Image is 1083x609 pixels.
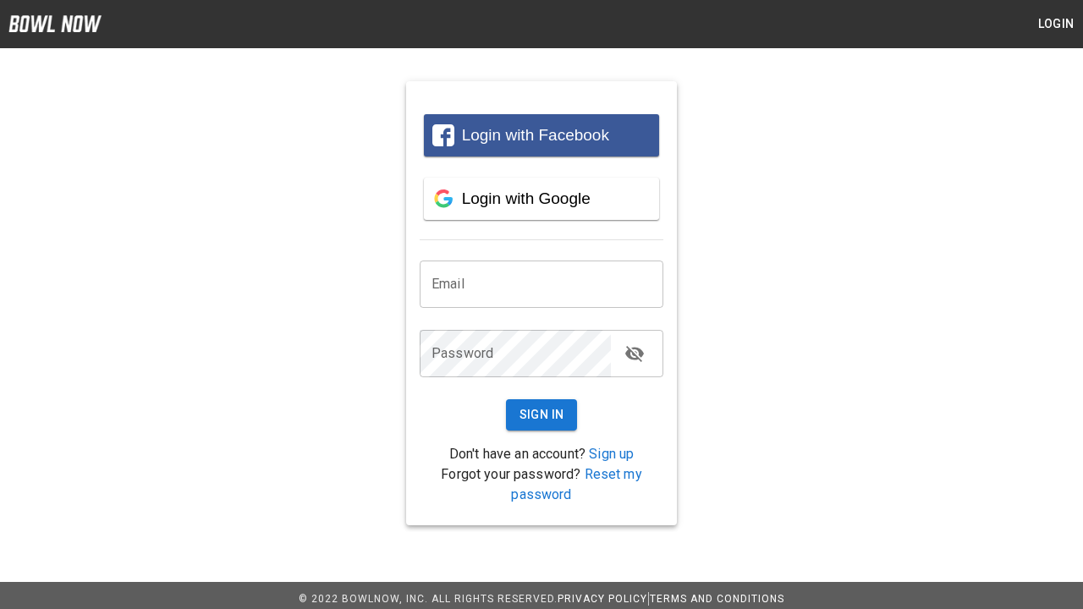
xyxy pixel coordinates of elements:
[589,446,634,462] a: Sign up
[462,126,609,144] span: Login with Facebook
[420,464,663,505] p: Forgot your password?
[462,189,591,207] span: Login with Google
[506,399,578,431] button: Sign In
[1029,8,1083,40] button: Login
[8,15,102,32] img: logo
[618,337,651,370] button: toggle password visibility
[650,593,784,605] a: Terms and Conditions
[420,444,663,464] p: Don't have an account?
[299,593,558,605] span: © 2022 BowlNow, Inc. All Rights Reserved.
[558,593,647,605] a: Privacy Policy
[424,178,659,220] button: Login with Google
[424,114,659,156] button: Login with Facebook
[511,466,641,502] a: Reset my password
